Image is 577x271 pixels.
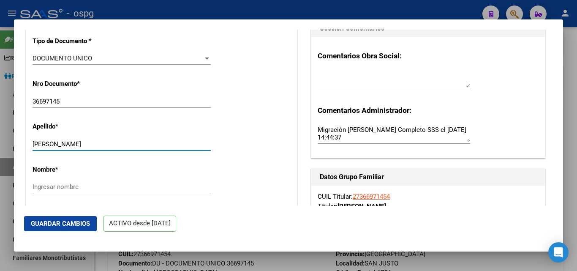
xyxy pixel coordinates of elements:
[318,50,539,61] h3: Comentarios Obra Social:
[548,242,569,263] div: Open Intercom Messenger
[320,172,536,182] h1: Datos Grupo Familiar
[33,165,110,175] p: Nombre
[318,192,539,211] div: CUIL Titular: Titular:
[33,122,110,131] p: Apellido
[103,216,176,232] p: ACTIVO desde [DATE]
[353,193,390,200] a: 27366971454
[33,55,92,62] span: DOCUMENTO UNICO
[33,36,110,46] p: Tipo de Documento *
[24,216,97,231] button: Guardar Cambios
[337,203,386,210] strong: [PERSON_NAME]
[33,79,110,89] p: Nro Documento
[31,220,90,227] span: Guardar Cambios
[318,105,539,116] h3: Comentarios Administrador:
